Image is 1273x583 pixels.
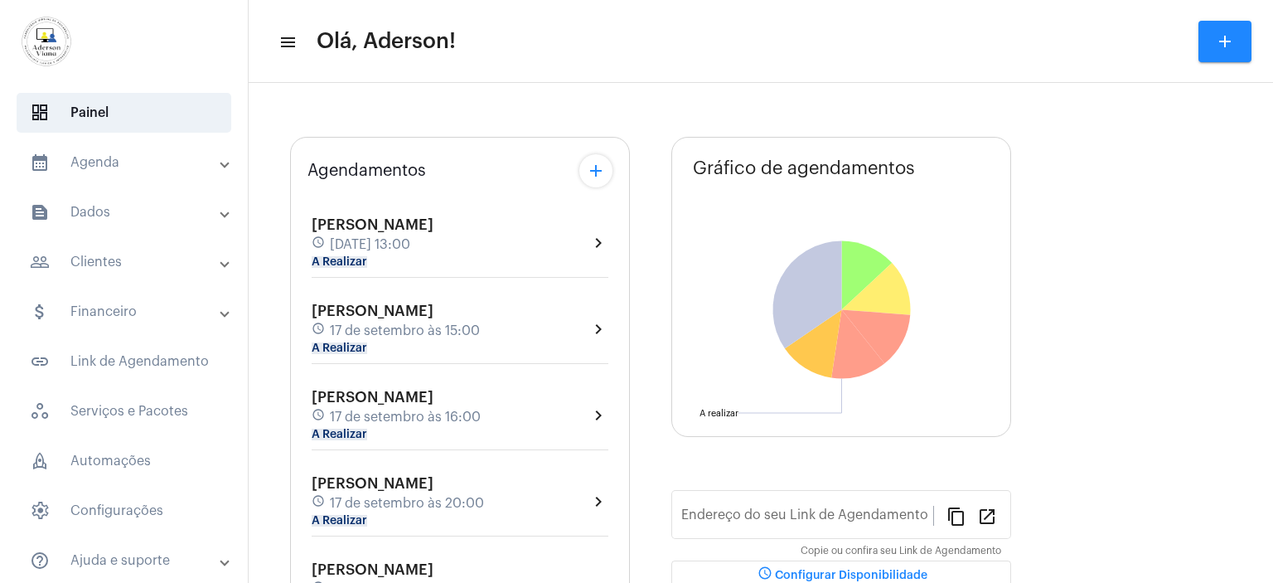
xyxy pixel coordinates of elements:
[30,401,50,421] span: sidenav icon
[30,352,50,372] mat-icon: sidenav icon
[17,93,231,133] span: Painel
[30,302,221,322] mat-panel-title: Financeiro
[30,451,50,471] span: sidenav icon
[330,237,410,252] span: [DATE] 13:00
[312,562,433,577] span: [PERSON_NAME]
[30,153,221,172] mat-panel-title: Agenda
[278,32,295,52] mat-icon: sidenav icon
[312,476,433,491] span: [PERSON_NAME]
[30,202,50,222] mat-icon: sidenav icon
[10,143,248,182] mat-expansion-panel-header: sidenav iconAgenda
[312,515,367,527] mat-chip: A Realizar
[10,192,248,232] mat-expansion-panel-header: sidenav iconDados
[330,323,480,338] span: 17 de setembro às 15:00
[588,233,608,253] mat-icon: chevron_right
[30,252,50,272] mat-icon: sidenav icon
[30,302,50,322] mat-icon: sidenav icon
[312,256,367,268] mat-chip: A Realizar
[17,491,231,531] span: Configurações
[755,570,927,581] span: Configurar Disponibilidade
[588,492,608,512] mat-icon: chevron_right
[312,390,433,405] span: [PERSON_NAME]
[330,410,481,425] span: 17 de setembro às 16:00
[30,153,50,172] mat-icon: sidenav icon
[693,158,915,178] span: Gráfico de agendamentos
[30,202,221,222] mat-panel-title: Dados
[317,28,456,55] span: Olá, Aderson!
[10,541,248,581] mat-expansion-panel-header: sidenav iconAjuda e suporte
[681,511,933,526] input: Link
[10,242,248,282] mat-expansion-panel-header: sidenav iconClientes
[312,236,327,254] mat-icon: schedule
[312,494,327,513] mat-icon: schedule
[977,506,997,526] mat-icon: open_in_new
[946,506,966,526] mat-icon: content_copy
[586,161,606,181] mat-icon: add
[17,342,231,381] span: Link de Agendamento
[1215,32,1235,51] mat-icon: add
[30,551,50,571] mat-icon: sidenav icon
[312,408,327,426] mat-icon: schedule
[312,304,433,318] span: [PERSON_NAME]
[13,8,80,75] img: d7e3195d-0907-1efa-a796-b593d293ae59.png
[17,441,231,481] span: Automações
[312,322,327,340] mat-icon: schedule
[30,103,50,123] span: sidenav icon
[312,217,433,232] span: [PERSON_NAME]
[312,429,367,440] mat-chip: A Realizar
[10,292,248,332] mat-expansion-panel-header: sidenav iconFinanceiro
[30,551,221,571] mat-panel-title: Ajuda e suporte
[588,319,608,339] mat-icon: chevron_right
[17,391,231,431] span: Serviços e Pacotes
[307,162,426,180] span: Agendamentos
[30,501,50,521] span: sidenav icon
[30,252,221,272] mat-panel-title: Clientes
[330,496,484,511] span: 17 de setembro às 20:00
[699,409,738,418] text: A realizar
[801,546,1001,557] mat-hint: Copie ou confira seu Link de Agendamento
[588,406,608,425] mat-icon: chevron_right
[312,343,367,354] mat-chip: A Realizar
